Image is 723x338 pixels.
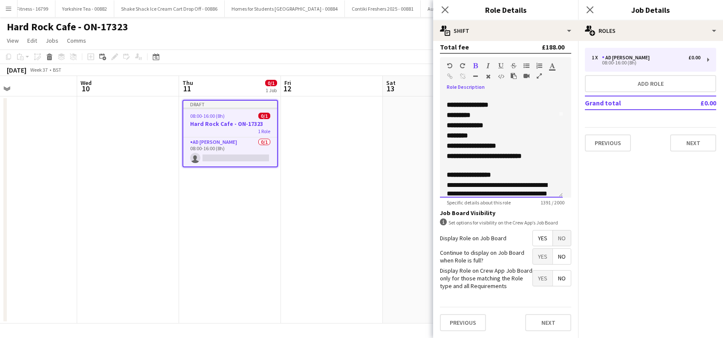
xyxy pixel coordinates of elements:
button: Paste as plain text [511,73,517,79]
button: Contiki Freshers 2025 - 00881 [345,0,421,17]
a: Jobs [42,35,62,46]
label: Display Role on Job Board [440,234,506,242]
span: 0/1 [265,80,277,86]
div: 1 x [592,55,602,61]
button: Previous [440,314,486,331]
h1: Hard Rock Cafe - ON-17323 [7,20,128,33]
h3: Job Details [578,4,723,15]
div: £188.00 [542,43,564,51]
button: HTML Code [498,73,504,80]
span: Fri [284,79,291,87]
button: Homes for Students [GEOGRAPHIC_DATA] - 00884 [225,0,345,17]
a: Comms [64,35,90,46]
span: Yes [533,249,552,264]
label: Display Role on Crew App Job Board only for those matching the Role type and all Requirements [440,267,532,290]
button: Text Color [549,62,555,69]
div: AD [PERSON_NAME] [602,55,653,61]
a: View [3,35,22,46]
span: Specific details about this role [440,199,518,206]
button: Autograph Dental Cambridge - 16724 [421,0,515,17]
button: Ordered List [536,62,542,69]
app-card-role: AD [PERSON_NAME]0/108:00-16:00 (8h) [183,137,277,166]
span: 11 [181,84,193,93]
label: Continue to display on Job Board when Role is full? [440,249,532,264]
button: Clear Formatting [485,73,491,80]
h3: Hard Rock Cafe - ON-17323 [183,120,277,128]
span: No [553,230,571,246]
span: Wed [81,79,92,87]
button: Strikethrough [511,62,517,69]
span: 08:00-16:00 (8h) [190,113,225,119]
span: View [7,37,19,44]
button: Horizontal Line [472,73,478,80]
span: 0/1 [258,113,270,119]
button: Next [670,134,716,152]
span: Jobs [46,37,58,44]
button: Bold [472,62,478,69]
button: Redo [460,62,466,69]
div: 1 Job [266,87,277,93]
a: Edit [24,35,40,46]
span: 1 Role [258,128,270,134]
app-job-card: Draft08:00-16:00 (8h)0/1Hard Rock Cafe - ON-173231 RoleAD [PERSON_NAME]0/108:00-16:00 (8h) [182,100,278,167]
td: Grand total [585,96,676,110]
div: [DATE] [7,66,26,74]
button: Next [525,314,571,331]
button: Yorkshire Tea - 00882 [55,0,114,17]
button: Add role [585,75,716,92]
div: Roles [578,20,723,41]
span: Sat [386,79,396,87]
h3: Role Details [433,4,578,15]
span: Yes [533,230,552,246]
span: Edit [27,37,37,44]
button: Fullscreen [536,73,542,79]
span: 10 [79,84,92,93]
span: 13 [385,84,396,93]
button: Italic [485,62,491,69]
span: Comms [67,37,86,44]
div: Draft [183,101,277,108]
div: BST [53,67,61,73]
div: 08:00-16:00 (8h) [592,61,700,65]
div: Shift [433,20,578,41]
h3: Job Board Visibility [440,209,571,217]
div: Set options for visibility on the Crew App’s Job Board [440,219,571,227]
button: Undo [447,62,453,69]
div: £0.00 [688,55,700,61]
span: Yes [533,271,552,286]
button: Underline [498,62,504,69]
span: 1391 / 2000 [534,199,571,206]
span: Week 37 [28,67,49,73]
button: Insert video [523,73,529,79]
span: No [553,271,571,286]
div: Total fee [440,43,469,51]
span: No [553,249,571,264]
td: £0.00 [676,96,716,110]
button: Unordered List [523,62,529,69]
span: Thu [182,79,193,87]
button: Previous [585,134,631,152]
button: Shake Shack Ice Cream Cart Drop Off - 00886 [114,0,225,17]
span: 12 [283,84,291,93]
